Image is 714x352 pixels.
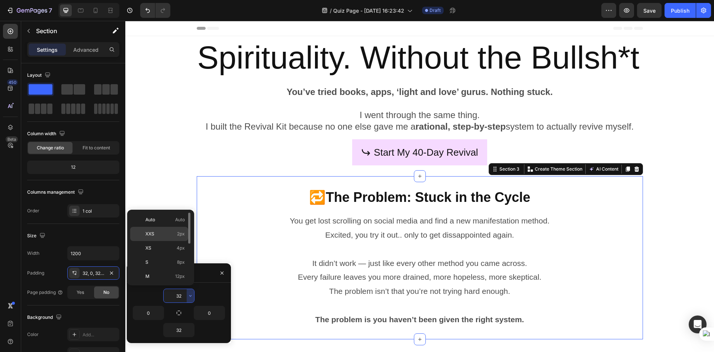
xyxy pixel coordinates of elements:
[175,216,185,223] span: Auto
[27,129,67,139] div: Column width
[83,332,118,338] div: Add...
[177,231,185,237] span: 2px
[27,289,63,296] div: Page padding
[6,136,18,142] div: Beta
[161,66,428,76] strong: You’ve tried books, apps, ‘light and love’ gurus. Nothing stuck.
[430,7,441,14] span: Draft
[103,289,109,296] span: No
[373,145,396,152] div: Section 3
[29,162,118,172] div: 12
[665,3,696,18] button: Publish
[145,245,151,251] span: XS
[83,208,118,215] div: 1 col
[409,145,457,152] p: Create Theme Section
[73,46,99,54] p: Advanced
[27,331,39,338] div: Color
[333,7,404,15] span: Quiz Page - [DATE] 16:23:42
[689,315,707,333] div: Open Intercom Messenger
[164,323,194,337] input: Auto
[637,3,662,18] button: Save
[164,289,194,302] input: Auto
[68,247,119,260] input: Auto
[177,245,185,251] span: 4px
[140,3,170,18] div: Undo/Redo
[330,7,332,15] span: /
[83,145,110,151] span: Fit to content
[27,270,44,276] div: Padding
[145,273,149,280] span: M
[7,79,18,85] div: 450
[72,193,517,207] p: You get lost scrolling on social media and find a new manifestation method.
[27,313,63,323] div: Background
[145,231,154,237] span: XXS
[27,70,52,80] div: Layout
[145,216,155,223] span: Auto
[72,263,517,278] p: The problem isn’t that you’re not trying hard enough.
[194,306,225,320] input: Auto
[72,207,517,221] p: Excited, you try it out.. only to get dissappointed again.
[37,46,58,54] p: Settings
[671,7,689,15] div: Publish
[37,145,64,151] span: Change ratio
[248,123,353,140] p: Start My 40-Day Revival
[145,259,148,266] span: S
[190,294,399,303] strong: The problem is you haven’t been given the right system.
[77,289,84,296] span: Yes
[125,21,714,352] iframe: Design area
[643,7,656,14] span: Save
[72,88,517,111] p: I went through the same thing. I built the Revival Kit because no one else gave me a system to ac...
[462,144,495,153] button: AI Content
[3,3,55,18] button: 7
[27,187,85,197] div: Columns management
[49,6,52,15] p: 7
[27,250,39,257] div: Width
[72,235,517,264] p: It didn’t work — just like every other method you came across. Every failure leaves you more drai...
[27,231,47,241] div: Size
[71,330,518,349] h2: 🧙‍♂️❌Why New-Age Gurus Fail
[133,306,164,320] input: Auto
[83,270,104,277] div: 32, 0, 32, 0
[290,101,380,111] strong: rational, step-by-step
[177,259,185,266] span: 8px
[175,273,185,280] span: 12px
[36,26,97,35] p: Section
[27,207,39,214] div: Order
[71,167,518,186] h2: 🔁The Problem: Stuck in the Cycle
[227,118,361,145] a: Start My 40-Day Revival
